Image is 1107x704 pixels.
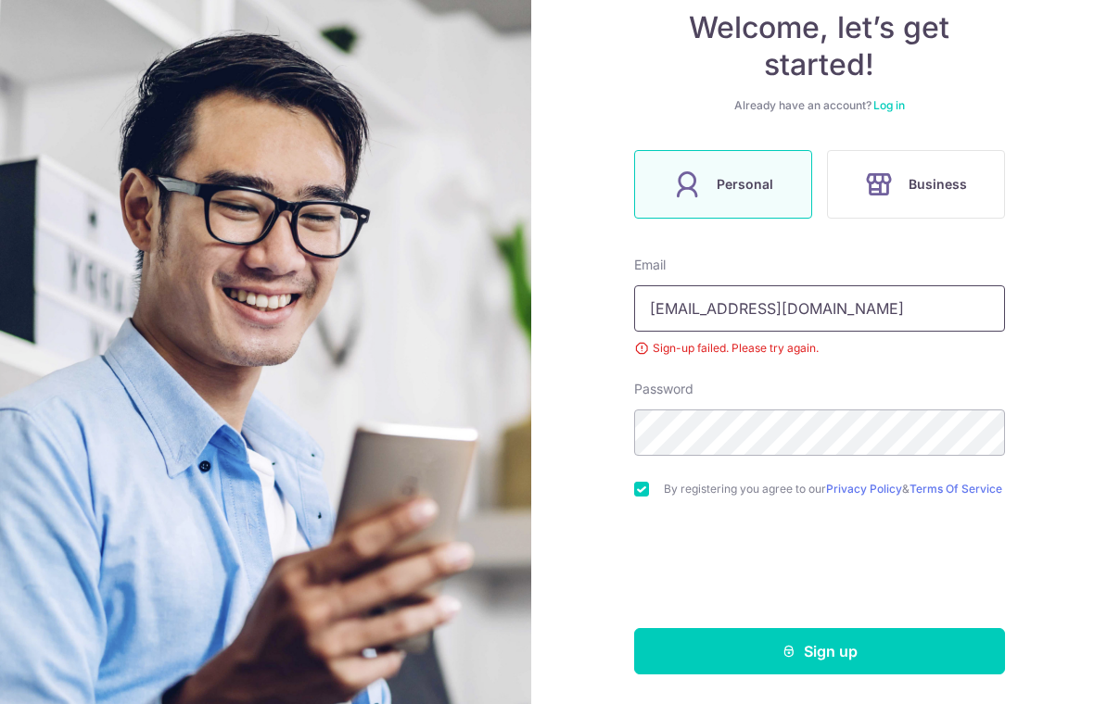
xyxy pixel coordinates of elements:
input: Enter your Email [634,285,1005,332]
a: Business [820,150,1012,219]
a: Privacy Policy [826,482,902,496]
a: Personal [627,150,820,219]
span: Business [909,173,967,195]
span: Personal [717,173,773,195]
h4: Welcome, let’s get started! [634,9,1005,83]
iframe: reCAPTCHA [679,534,961,606]
label: Email [634,256,666,274]
button: Sign up [634,628,1005,674]
div: Already have an account? [634,98,1005,113]
label: By registering you agree to our & [664,482,1005,497]
label: Password [634,380,693,398]
a: Log in [873,98,905,112]
a: Terms Of Service [910,482,1002,496]
div: Sign-up failed. Please try again. [634,339,1005,358]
